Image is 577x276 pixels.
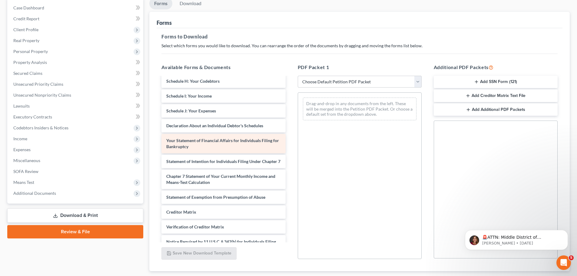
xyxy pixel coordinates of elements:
a: Unsecured Nonpriority Claims [8,90,143,101]
a: Credit Report [8,13,143,24]
h5: PDF Packet 1 [298,64,422,71]
iframe: Intercom notifications message [456,217,577,260]
h5: Additional PDF Packets [434,64,558,71]
span: Property Analysis [13,60,47,65]
span: Client Profile [13,27,38,32]
span: Case Dashboard [13,5,44,10]
div: Drag-and-drop in any documents from the left. These will be merged into the Petition PDF Packet. ... [303,98,416,120]
button: Add Additional PDF Packets [434,103,558,116]
p: Select which forms you would like to download. You can rearrange the order of the documents by dr... [161,43,558,49]
span: Declaration About an Individual Debtor's Schedules [166,123,263,128]
a: Unsecured Priority Claims [8,79,143,90]
span: Statement of Exemption from Presumption of Abuse [166,195,265,200]
span: Real Property [13,38,39,43]
span: Expenses [13,147,31,152]
button: Add Creditor Matrix Text File [434,89,558,102]
span: Income [13,136,27,141]
span: 5 [569,255,574,260]
a: Executory Contracts [8,111,143,122]
span: Your Statement of Financial Affairs for Individuals Filing for Bankruptcy [166,138,279,149]
span: Personal Property [13,49,48,54]
span: Statement of Intention for Individuals Filing Under Chapter 7 [166,159,280,164]
a: Property Analysis [8,57,143,68]
iframe: Intercom live chat [556,255,571,270]
h5: Forms to Download [161,33,558,40]
a: Review & File [7,225,143,238]
span: Schedule I: Your Income [166,93,212,98]
span: Codebtors Insiders & Notices [13,125,68,130]
span: Schedule H: Your Codebtors [166,78,220,84]
h5: Available Forms & Documents [161,64,285,71]
span: Verification of Creditor Matrix [166,224,224,229]
span: Chapter 7 Statement of Your Current Monthly Income and Means-Test Calculation [166,174,275,185]
button: Add SSN Form (121) [434,76,558,88]
span: Credit Report [13,16,39,21]
span: Notice Required by 11 U.S.C. § 342(b) for Individuals Filing for Bankruptcy [166,239,276,250]
span: Miscellaneous [13,158,40,163]
span: Executory Contracts [13,114,52,119]
span: Unsecured Priority Claims [13,81,63,87]
a: SOFA Review [8,166,143,177]
button: Save New Download Template [161,247,237,260]
span: Means Test [13,180,34,185]
span: Schedule J: Your Expenses [166,108,216,113]
span: Additional Documents [13,191,56,196]
a: Secured Claims [8,68,143,79]
span: SOFA Review [13,169,38,174]
div: Forms [157,19,172,26]
span: Unsecured Nonpriority Claims [13,92,71,98]
span: Secured Claims [13,71,42,76]
span: Lawsuits [13,103,30,108]
a: Download & Print [7,208,143,223]
a: Case Dashboard [8,2,143,13]
a: Lawsuits [8,101,143,111]
span: Creditor Matrix [166,209,196,214]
